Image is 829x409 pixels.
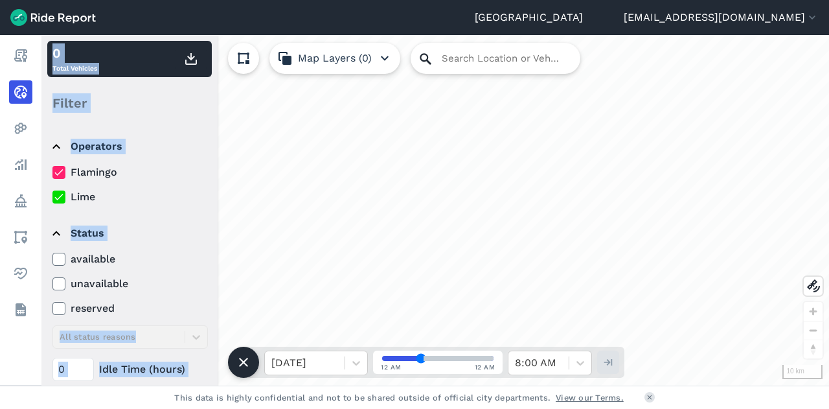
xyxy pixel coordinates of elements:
a: Report [9,44,32,67]
div: Total Vehicles [52,43,97,75]
a: View our Terms. [556,391,624,404]
label: unavailable [52,276,208,292]
img: Ride Report [10,9,96,26]
summary: Operators [52,128,206,165]
div: Filter [47,83,212,123]
label: reserved [52,301,208,316]
label: available [52,251,208,267]
summary: Status [52,215,206,251]
label: Lime [52,189,208,205]
button: [EMAIL_ADDRESS][DOMAIN_NAME] [624,10,819,25]
div: Idle Time (hours) [52,358,208,381]
a: Heatmaps [9,117,32,140]
div: loading [41,35,829,386]
a: Policy [9,189,32,213]
label: Flamingo [52,165,208,180]
a: Datasets [9,298,32,321]
div: 0 [52,43,97,63]
a: Analyze [9,153,32,176]
a: Realtime [9,80,32,104]
a: [GEOGRAPHIC_DATA] [475,10,583,25]
input: Search Location or Vehicles [411,43,580,74]
button: Map Layers (0) [269,43,400,74]
a: Areas [9,226,32,249]
a: Health [9,262,32,285]
span: 12 AM [475,362,495,372]
span: 12 AM [381,362,402,372]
